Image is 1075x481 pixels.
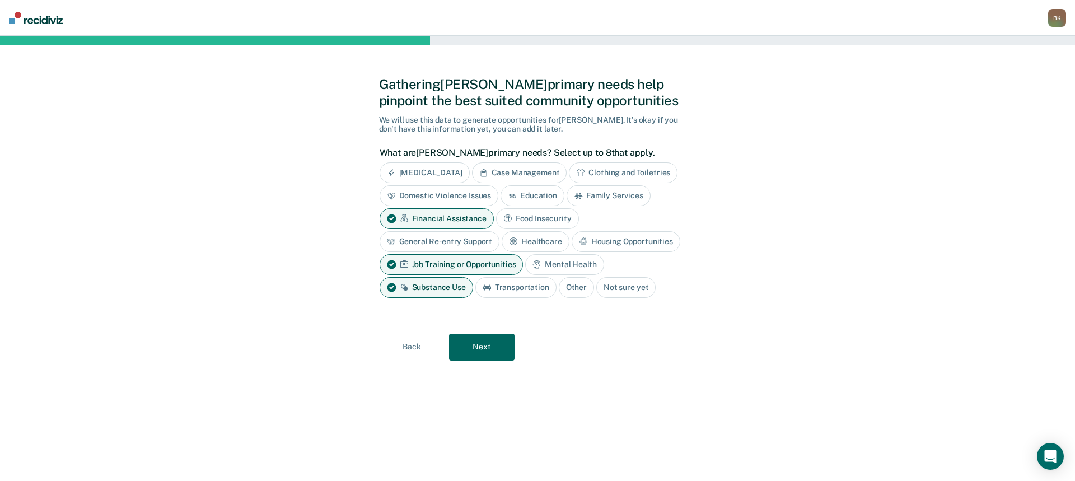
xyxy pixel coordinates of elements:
div: Financial Assistance [380,208,494,229]
div: Case Management [472,162,567,183]
div: Housing Opportunities [572,231,680,252]
img: Recidiviz [9,12,63,24]
div: General Re-entry Support [380,231,500,252]
div: Education [501,185,564,206]
div: Family Services [567,185,651,206]
div: [MEDICAL_DATA] [380,162,470,183]
div: Clothing and Toiletries [569,162,677,183]
div: B K [1048,9,1066,27]
div: Substance Use [380,277,473,298]
button: Back [379,334,445,361]
div: Transportation [475,277,557,298]
button: Next [449,334,515,361]
div: Job Training or Opportunities [380,254,524,275]
div: Mental Health [525,254,604,275]
div: Healthcare [502,231,569,252]
label: What are [PERSON_NAME] primary needs? Select up to 8 that apply. [380,147,690,158]
button: BK [1048,9,1066,27]
div: Open Intercom Messenger [1037,443,1064,470]
div: Not sure yet [596,277,656,298]
div: Gathering [PERSON_NAME] primary needs help pinpoint the best suited community opportunities [379,76,697,109]
div: Food Insecurity [496,208,579,229]
div: Other [559,277,594,298]
div: We will use this data to generate opportunities for [PERSON_NAME] . It's okay if you don't have t... [379,115,697,134]
div: Domestic Violence Issues [380,185,499,206]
